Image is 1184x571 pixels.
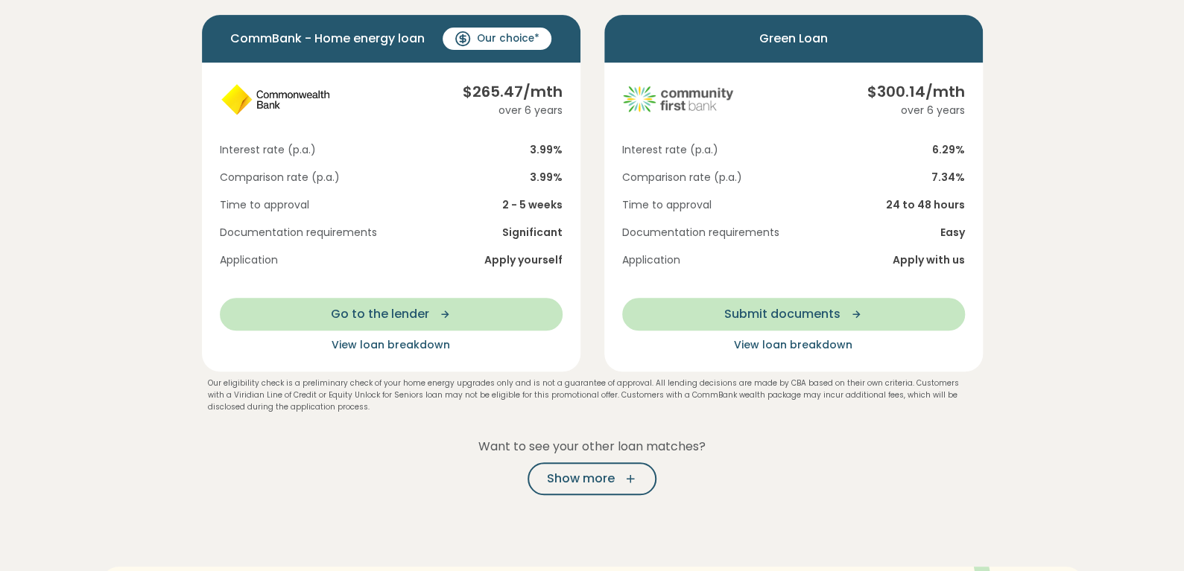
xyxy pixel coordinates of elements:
div: over 6 years [463,103,563,118]
span: Comparison rate (p.a.) [622,170,742,185]
span: Documentation requirements [622,225,779,240]
button: View loan breakdown [220,336,563,354]
span: Interest rate (p.a.) [622,142,718,158]
span: CommBank - Home energy loan [230,27,425,51]
span: View loan breakdown [332,337,450,352]
span: 6.29 % [932,142,965,158]
span: 24 to 48 hours [886,197,965,213]
span: Comparison rate (p.a.) [220,170,340,185]
span: Easy [940,225,965,240]
span: Significant [502,225,563,240]
span: 3.99 % [530,142,563,158]
button: Go to the lender [220,298,563,331]
div: $ 265.47 /mth [463,80,563,103]
span: Time to approval [220,197,309,213]
span: Interest rate (p.a.) [220,142,316,158]
div: $ 300.14 /mth [867,80,965,103]
span: View loan breakdown [734,337,852,352]
span: Application [622,252,680,268]
span: Documentation requirements [220,225,377,240]
div: over 6 years [867,103,965,118]
span: Time to approval [622,197,712,213]
span: Apply with us [893,252,965,268]
button: Submit documents [622,298,965,331]
img: community-first logo [622,80,734,118]
span: Go to the lender [331,305,429,323]
span: 2 - 5 weeks [502,197,563,213]
span: Our choice* [477,31,539,46]
span: 7.34 % [931,170,965,185]
span: Application [220,252,278,268]
p: Want to see your other loan matches? [202,437,983,456]
span: 3.99 % [530,170,563,185]
button: View loan breakdown [622,336,965,354]
iframe: Chat Widget [1109,500,1184,571]
img: cba logo [220,80,332,118]
span: Apply yourself [484,252,563,268]
p: Our eligibility check is a preliminary check of your home energy upgrades only and is not a guara... [208,377,977,413]
span: Submit documents [724,305,840,323]
span: Show more [547,470,615,488]
button: Show more [528,462,656,495]
span: Green Loan [759,27,828,51]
